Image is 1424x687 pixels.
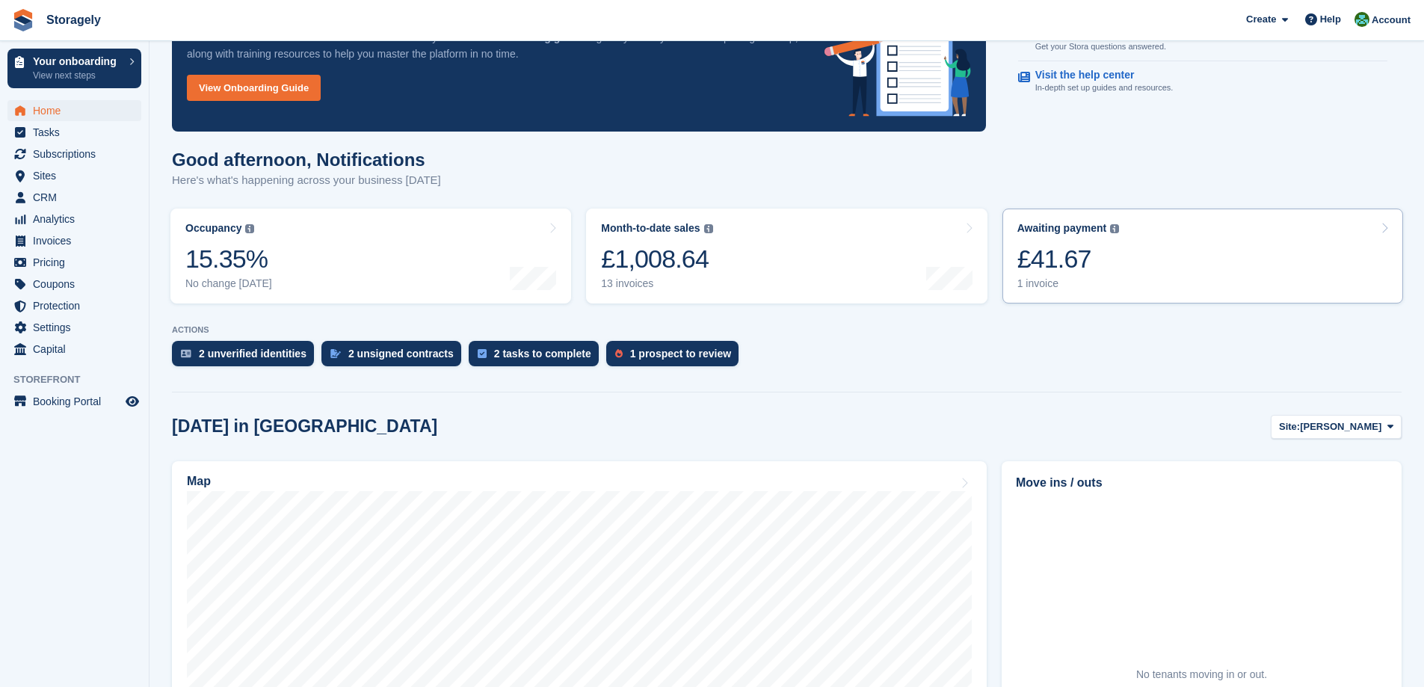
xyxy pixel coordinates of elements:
[1136,667,1267,683] div: No tenants moving in or out.
[33,56,122,67] p: Your onboarding
[172,150,441,170] h1: Good afternoon, Notifications
[33,187,123,208] span: CRM
[1279,419,1300,434] span: Site:
[7,122,141,143] a: menu
[13,372,149,387] span: Storefront
[1018,20,1387,61] a: Chat to support Get your Stora questions answered.
[172,341,321,374] a: 2 unverified identities
[12,9,34,31] img: stora-icon-8386f47178a22dfd0bd8f6a31ec36ba5ce8667c1dd55bd0f319d3a0aa187defe.svg
[606,341,746,374] a: 1 prospect to review
[321,341,469,374] a: 2 unsigned contracts
[1300,419,1381,434] span: [PERSON_NAME]
[172,172,441,189] p: Here's what's happening across your business [DATE]
[1354,12,1369,27] img: Notifications
[7,274,141,295] a: menu
[40,7,107,32] a: Storagely
[7,49,141,88] a: Your onboarding View next steps
[601,277,712,290] div: 13 invoices
[33,339,123,360] span: Capital
[1016,474,1387,492] h2: Move ins / outs
[33,100,123,121] span: Home
[7,144,141,164] a: menu
[1035,69,1162,81] p: Visit the help center
[1246,12,1276,27] span: Create
[187,75,321,101] a: View Onboarding Guide
[33,165,123,186] span: Sites
[7,100,141,121] a: menu
[123,392,141,410] a: Preview store
[185,277,272,290] div: No change [DATE]
[33,122,123,143] span: Tasks
[1017,244,1120,274] div: £41.67
[181,349,191,358] img: verify_identity-adf6edd0f0f0b5bbfe63781bf79b02c33cf7c696d77639b501bdc392416b5a36.svg
[199,348,306,360] div: 2 unverified identities
[7,391,141,412] a: menu
[33,69,122,82] p: View next steps
[7,339,141,360] a: menu
[824,4,971,117] img: onboarding-info-6c161a55d2c0e0a8cae90662b2fe09162a5109e8cc188191df67fb4f79e88e88.svg
[33,252,123,273] span: Pricing
[494,348,591,360] div: 2 tasks to complete
[601,244,712,274] div: £1,008.64
[1035,40,1166,53] p: Get your Stora questions answered.
[33,391,123,412] span: Booking Portal
[1017,277,1120,290] div: 1 invoice
[478,349,487,358] img: task-75834270c22a3079a89374b754ae025e5fb1db73e45f91037f5363f120a921f8.svg
[348,348,454,360] div: 2 unsigned contracts
[1018,61,1387,102] a: Visit the help center In-depth set up guides and resources.
[33,144,123,164] span: Subscriptions
[33,230,123,251] span: Invoices
[7,230,141,251] a: menu
[7,317,141,338] a: menu
[7,295,141,316] a: menu
[1372,13,1411,28] span: Account
[33,274,123,295] span: Coupons
[185,222,241,235] div: Occupancy
[245,224,254,233] img: icon-info-grey-7440780725fd019a000dd9b08b2336e03edf1995a4989e88bcd33f0948082b44.svg
[187,29,801,62] p: Welcome to Stora! Press the button below to access your . It gives you easy to follow steps to ge...
[1320,12,1341,27] span: Help
[330,349,341,358] img: contract_signature_icon-13c848040528278c33f63329250d36e43548de30e8caae1d1a13099fd9432cc5.svg
[170,209,571,304] a: Occupancy 15.35% No change [DATE]
[7,165,141,186] a: menu
[1110,224,1119,233] img: icon-info-grey-7440780725fd019a000dd9b08b2336e03edf1995a4989e88bcd33f0948082b44.svg
[172,416,437,437] h2: [DATE] in [GEOGRAPHIC_DATA]
[1271,415,1402,440] button: Site: [PERSON_NAME]
[7,187,141,208] a: menu
[1017,222,1107,235] div: Awaiting payment
[33,295,123,316] span: Protection
[469,341,606,374] a: 2 tasks to complete
[185,244,272,274] div: 15.35%
[601,222,700,235] div: Month-to-date sales
[630,348,731,360] div: 1 prospect to review
[1035,81,1174,94] p: In-depth set up guides and resources.
[172,325,1402,335] p: ACTIONS
[7,252,141,273] a: menu
[33,317,123,338] span: Settings
[7,209,141,229] a: menu
[615,349,623,358] img: prospect-51fa495bee0391a8d652442698ab0144808aea92771e9ea1ae160a38d050c398.svg
[704,224,713,233] img: icon-info-grey-7440780725fd019a000dd9b08b2336e03edf1995a4989e88bcd33f0948082b44.svg
[33,209,123,229] span: Analytics
[586,209,987,304] a: Month-to-date sales £1,008.64 13 invoices
[187,475,211,488] h2: Map
[1002,209,1403,304] a: Awaiting payment £41.67 1 invoice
